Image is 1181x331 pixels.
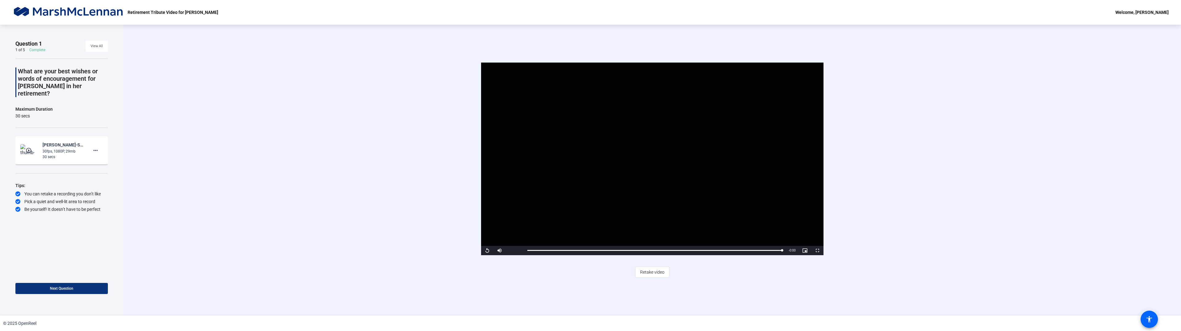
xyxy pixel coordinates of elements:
[15,206,108,212] div: Be yourself! It doesn’t have to be perfect
[15,47,25,52] div: 1 of 5
[92,147,99,154] mat-icon: more_horiz
[15,40,42,47] span: Question 1
[50,286,73,291] span: Next Question
[15,198,108,205] div: Pick a quiet and well-lit area to record
[3,320,36,327] div: © 2025 OpenReel
[1115,9,1169,16] div: Welcome, [PERSON_NAME]
[12,6,125,18] img: OpenReel logo
[15,105,53,113] div: Maximum Duration
[29,47,45,52] div: Complete
[481,63,823,255] div: Video Player
[640,266,664,278] span: Retake video
[43,149,84,154] div: 30fps, 1080P, 29mb
[128,9,218,16] p: Retirement Tribute Video for [PERSON_NAME]
[799,246,811,255] button: Picture-in-Picture
[15,283,108,294] button: Next Question
[527,250,783,251] div: Progress Bar
[91,42,103,51] span: View All
[43,141,84,149] div: [PERSON_NAME]-Senior living-Retirement Tribute Video for [PERSON_NAME]-1758153202230-webcam
[26,147,33,153] mat-icon: play_circle_outline
[43,154,84,160] div: 30 secs
[1146,316,1153,323] mat-icon: accessibility
[15,113,53,119] div: 30 secs
[18,67,108,97] p: What are your best wishes or words of encouragement for [PERSON_NAME] in her retirement?
[15,182,108,189] div: Tips:
[635,267,669,278] button: Retake video
[811,246,823,255] button: Fullscreen
[493,246,506,255] button: Mute
[790,249,795,252] span: 0:00
[20,144,39,157] img: thumb-nail
[789,249,790,252] span: -
[15,191,108,197] div: You can retake a recording you don’t like
[86,41,108,52] button: View All
[481,246,493,255] button: Replay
